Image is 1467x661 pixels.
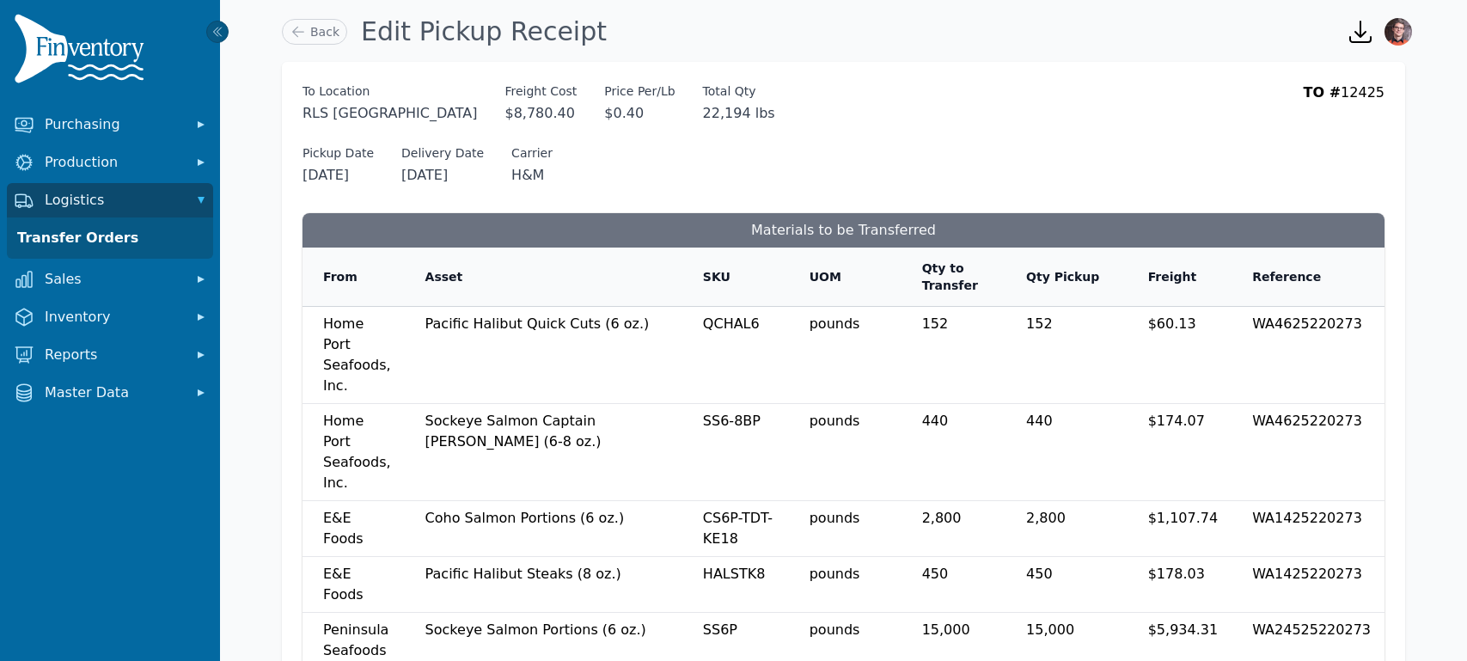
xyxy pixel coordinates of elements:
[504,103,577,124] span: $8,780.40
[7,262,213,297] button: Sales
[604,103,675,124] span: $0.40
[1026,315,1053,332] span: 152
[405,248,682,307] th: Asset
[922,315,949,332] span: 152
[1026,621,1074,638] span: 15,000
[303,213,1384,248] h3: Materials to be Transferred
[1232,404,1384,501] td: WA4625220273
[401,165,484,186] span: [DATE]
[682,404,789,501] td: SS6-8BP
[1232,501,1384,557] td: WA1425220273
[1128,248,1232,307] th: Freight
[1128,404,1232,501] td: $174.07
[45,114,182,135] span: Purchasing
[45,307,182,327] span: Inventory
[902,248,1006,307] th: Qty to Transfer
[425,510,625,526] span: Coho Salmon Portions (6 oz.)
[323,413,391,491] span: Home Port Seafoods, Inc.
[810,621,860,638] span: pounds
[922,621,970,638] span: 15,000
[604,83,675,100] label: Price Per/Lb
[425,413,602,450] span: Sockeye Salmon Captain [PERSON_NAME] (6-8 oz.)
[1304,84,1342,101] span: TO #
[401,144,484,162] span: Delivery Date
[14,14,151,90] img: Finventory
[1232,307,1384,404] td: WA4625220273
[703,83,775,100] label: Total Qty
[45,190,182,211] span: Logistics
[682,501,789,557] td: CS6P-TDT-KE18
[922,566,949,582] span: 450
[10,221,210,255] a: Transfer Orders
[1304,83,1384,124] div: 12425
[303,103,477,124] span: RLS [GEOGRAPHIC_DATA]
[425,621,646,638] span: Sockeye Salmon Portions (6 oz.)
[323,621,388,658] span: Peninsula Seafoods
[303,165,374,186] span: [DATE]
[1128,557,1232,613] td: $178.03
[682,307,789,404] td: QCHAL6
[45,152,182,173] span: Production
[1026,510,1066,526] span: 2,800
[504,83,577,100] span: Freight Cost
[1128,501,1232,557] td: $1,107.74
[7,145,213,180] button: Production
[323,566,364,603] span: E&E Foods
[1232,248,1384,307] th: Reference
[810,315,860,332] span: pounds
[1026,566,1053,582] span: 450
[425,566,621,582] span: Pacific Halibut Steaks (8 oz.)
[1384,18,1412,46] img: Nathaniel Brooks
[361,16,607,47] h1: Edit Pickup Receipt
[7,107,213,142] button: Purchasing
[682,248,789,307] th: SKU
[303,144,374,162] span: Pickup Date
[7,300,213,334] button: Inventory
[1006,248,1128,307] th: Qty Pickup
[45,269,182,290] span: Sales
[7,376,213,410] button: Master Data
[1026,413,1053,429] span: 440
[922,413,949,429] span: 440
[303,83,477,100] span: To Location
[789,248,902,307] th: UOM
[45,345,182,365] span: Reports
[323,510,364,547] span: E&E Foods
[703,103,775,124] span: 22,194 lbs
[810,510,860,526] span: pounds
[303,248,405,307] th: From
[1232,557,1384,613] td: WA1425220273
[425,315,650,332] span: Pacific Halibut Quick Cuts (6 oz.)
[45,383,182,403] span: Master Data
[511,144,553,162] span: Carrier
[1128,307,1232,404] td: $60.13
[810,566,860,582] span: pounds
[7,338,213,372] button: Reports
[7,183,213,217] button: Logistics
[282,19,347,45] a: Back
[682,557,789,613] td: HALSTK8
[323,315,391,394] span: Home Port Seafoods, Inc.
[511,165,553,186] span: H&M
[922,510,962,526] span: 2,800
[810,413,860,429] span: pounds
